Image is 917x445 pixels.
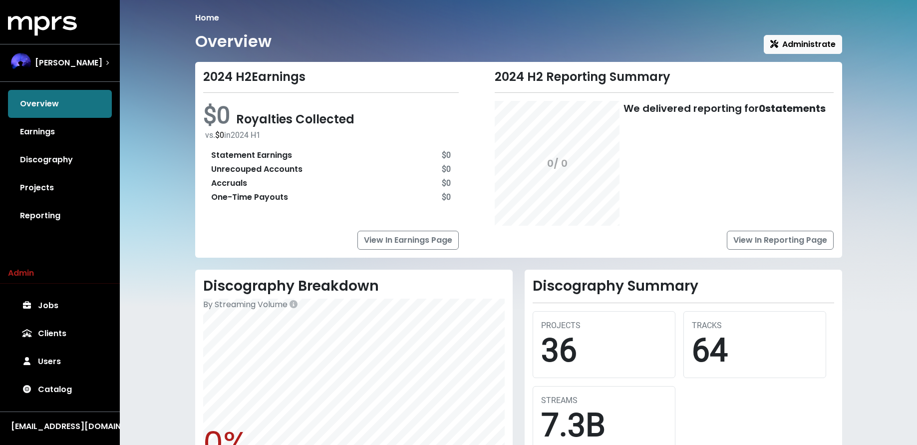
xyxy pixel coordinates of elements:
[11,421,109,433] div: [EMAIL_ADDRESS][DOMAIN_NAME]
[8,320,112,348] a: Clients
[211,163,303,175] div: Unrecouped Accounts
[692,320,818,332] div: TRACKS
[8,376,112,404] a: Catalog
[495,70,834,84] div: 2024 H2 Reporting Summary
[759,101,826,115] b: 0 statements
[442,177,451,189] div: $0
[215,130,224,140] span: $0
[195,12,219,24] li: Home
[623,101,826,116] div: We delivered reporting for
[541,407,667,445] div: 7.3B
[541,395,667,407] div: STREAMS
[8,292,112,320] a: Jobs
[211,149,292,161] div: Statement Earnings
[541,320,667,332] div: PROJECTS
[8,118,112,146] a: Earnings
[541,332,667,370] div: 36
[195,12,842,24] nav: breadcrumb
[442,163,451,175] div: $0
[211,177,247,189] div: Accruals
[727,231,834,250] a: View In Reporting Page
[8,146,112,174] a: Discography
[203,278,505,295] h2: Discography Breakdown
[8,420,112,433] button: [EMAIL_ADDRESS][DOMAIN_NAME]
[8,348,112,376] a: Users
[195,32,272,51] h1: Overview
[236,111,354,127] span: Royalties Collected
[35,57,102,69] span: [PERSON_NAME]
[8,174,112,202] a: Projects
[442,191,451,203] div: $0
[11,53,31,73] img: The selected account / producer
[357,231,459,250] a: View In Earnings Page
[205,129,459,141] div: vs. in 2024 H1
[770,38,836,50] span: Administrate
[442,149,451,161] div: $0
[203,70,459,84] div: 2024 H2 Earnings
[692,332,818,370] div: 64
[203,299,288,310] span: By Streaming Volume
[533,278,834,295] h2: Discography Summary
[764,35,842,54] button: Administrate
[203,101,236,129] span: $0
[8,19,77,31] a: mprs logo
[211,191,288,203] div: One-Time Payouts
[8,202,112,230] a: Reporting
